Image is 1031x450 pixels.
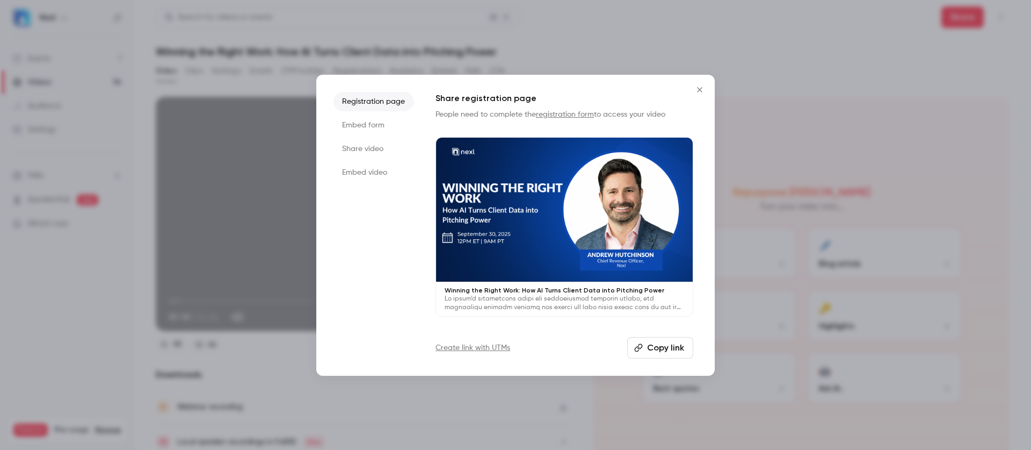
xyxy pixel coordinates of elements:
li: Share video [333,139,414,159]
a: registration form [536,111,594,118]
p: Winning the Right Work: How AI Turns Client Data into Pitching Power [445,286,684,295]
li: Embed form [333,116,414,135]
li: Embed video [333,163,414,182]
a: Winning the Right Work: How AI Turns Client Data into Pitching PowerLo ipsum’d sitametcons adipi ... [435,137,693,317]
a: Create link with UTMs [435,342,510,353]
h1: Share registration page [435,92,693,105]
li: Registration page [333,92,414,111]
p: People need to complete the to access your video [435,109,693,120]
p: Lo ipsum’d sitametcons adipi eli seddoeiusmod temporin utlabo, etd magnaaliqu enimadm veniamq nos... [445,295,684,312]
button: Close [689,79,710,101]
button: Copy link [627,337,693,359]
